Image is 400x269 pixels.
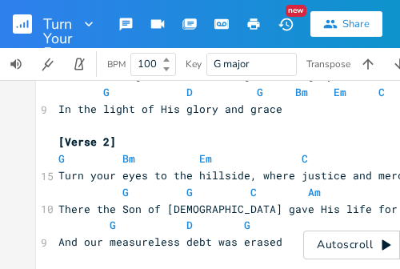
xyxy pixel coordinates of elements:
[186,85,193,99] span: D
[302,151,308,166] span: C
[43,17,74,31] span: Turn Your Eyes
[270,10,302,38] button: New
[186,59,202,69] div: Key
[186,185,193,199] span: G
[310,11,382,37] button: Share
[295,85,308,99] span: Bm
[199,151,212,166] span: Em
[244,218,250,232] span: G
[334,85,346,99] span: Em
[103,85,110,99] span: G
[308,185,321,199] span: Am
[250,185,257,199] span: C
[257,85,263,99] span: G
[58,235,282,249] span: And our measureless debt was erased
[122,185,129,199] span: G
[214,57,250,71] span: G major
[306,59,350,69] div: Transpose
[58,151,65,166] span: G
[378,85,385,99] span: C
[58,134,116,149] span: [Verse 2]
[342,17,370,31] div: Share
[186,218,193,232] span: D
[122,151,135,166] span: Bm
[110,218,116,232] span: G
[107,60,126,69] div: BPM
[286,5,306,17] div: New
[58,102,282,116] span: In the light of His glory and grace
